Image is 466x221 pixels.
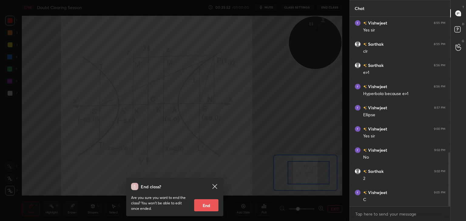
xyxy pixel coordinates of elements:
[434,191,445,194] div: 9:05 PM
[363,85,367,88] img: no-rating-badge.077c3623.svg
[194,199,218,211] button: End
[355,62,361,68] img: default.png
[363,21,367,25] img: no-rating-badge.077c3623.svg
[363,176,445,182] div: 2
[367,104,387,111] h6: Vishwjeet
[367,189,387,196] h6: Vishwjeet
[363,112,445,118] div: Ellipse
[367,126,387,132] h6: Vishwjeet
[350,0,369,16] p: Chat
[367,41,383,47] h6: Sarthak
[363,133,445,139] div: Yes sir
[363,154,445,160] div: No
[355,105,361,111] img: 3
[434,106,445,110] div: 8:57 PM
[367,83,387,90] h6: Vishwjeet
[363,48,445,54] div: clr
[355,168,361,174] img: default.png
[367,62,383,68] h6: Sarthak
[367,168,383,174] h6: Sarthak
[355,41,361,47] img: default.png
[363,27,445,33] div: Yes sir
[131,195,189,211] p: Are you sure you want to end the class? You won’t be able to edit once ended.
[355,84,361,90] img: 3
[355,190,361,196] img: 3
[367,147,387,153] h6: Vishwjeet
[434,170,445,173] div: 9:02 PM
[363,64,367,67] img: no-rating-badge.077c3623.svg
[434,21,445,25] div: 8:55 PM
[363,170,367,173] img: no-rating-badge.077c3623.svg
[363,43,367,46] img: no-rating-badge.077c3623.svg
[434,127,445,131] div: 9:00 PM
[363,127,367,131] img: no-rating-badge.077c3623.svg
[462,22,464,26] p: D
[363,149,367,152] img: no-rating-badge.077c3623.svg
[367,20,387,26] h6: Vishwjeet
[355,126,361,132] img: 3
[350,17,450,207] div: grid
[434,42,445,46] div: 8:55 PM
[363,191,367,194] img: no-rating-badge.077c3623.svg
[434,64,445,67] div: 8:56 PM
[434,85,445,88] div: 8:56 PM
[355,147,361,153] img: 3
[363,106,367,110] img: no-rating-badge.077c3623.svg
[363,197,445,203] div: C
[462,5,464,9] p: T
[355,20,361,26] img: 3
[363,70,445,76] div: e>1
[434,148,445,152] div: 9:02 PM
[141,183,161,190] h4: End class?
[363,91,445,97] div: Hyperbola because e>1
[462,39,464,43] p: G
